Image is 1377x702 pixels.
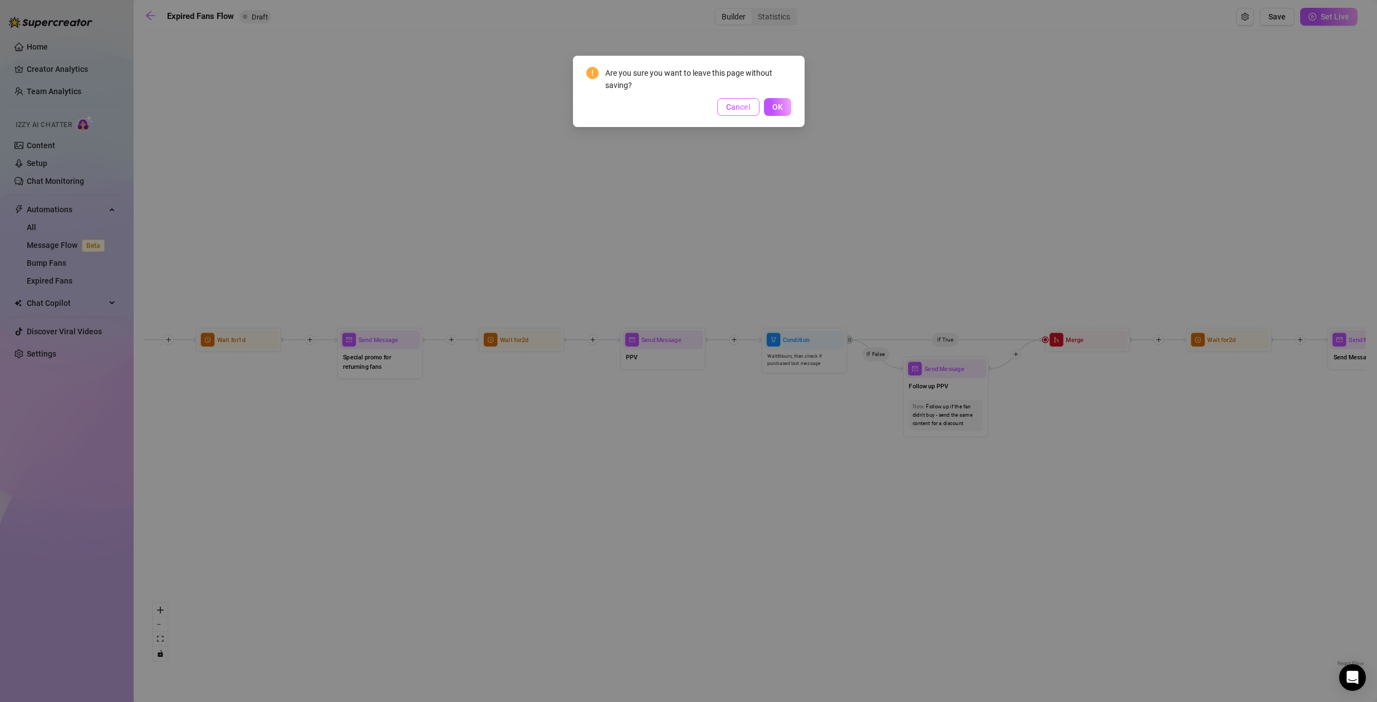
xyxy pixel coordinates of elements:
[726,103,751,111] span: Cancel
[717,98,759,116] button: Cancel
[586,67,599,79] span: exclamation-circle
[1339,664,1366,691] div: Open Intercom Messenger
[764,98,791,116] button: OK
[772,103,783,111] span: OK
[605,67,791,91] div: Are you sure you want to leave this page without saving?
